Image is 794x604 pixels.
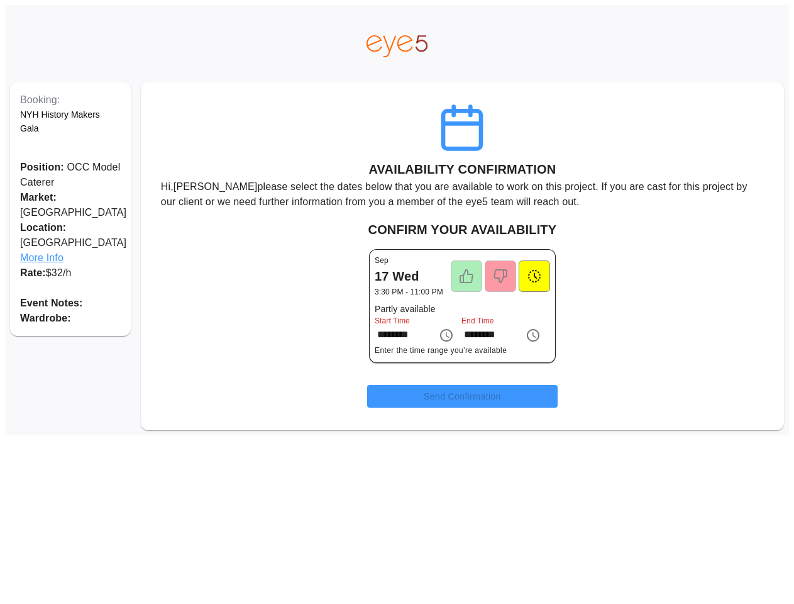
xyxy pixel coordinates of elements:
h6: 17 Wed [375,266,419,286]
p: Event Notes: [20,296,121,311]
h6: Partly available [375,303,550,316]
p: Sep [375,255,389,266]
p: Hi, [PERSON_NAME] please select the dates below that you are available to work on this project. I... [161,179,764,210]
span: More Info [20,250,121,266]
p: [GEOGRAPHIC_DATA] [20,190,121,220]
p: Booking: [20,92,121,108]
span: Rate: [20,267,46,278]
p: $ 32 /h [20,266,121,281]
span: Position: [20,162,64,172]
label: Start Time [375,315,410,326]
span: Location: [20,220,121,235]
span: Enter the time range you’re available [375,345,550,357]
p: Wardrobe: [20,311,121,326]
h6: AVAILABILITY CONFIRMATION [369,159,556,179]
p: [GEOGRAPHIC_DATA] [20,220,121,266]
p: NYH History Makers Gala [20,108,121,136]
img: eye5 [367,35,427,57]
p: 3:30 PM - 11:00 PM [375,286,443,298]
button: Choose time [521,323,546,348]
label: End Time [461,315,494,326]
span: Market: [20,192,57,203]
p: OCC Model Caterer [20,160,121,190]
button: Choose time [434,323,459,348]
h6: CONFIRM YOUR AVAILABILITY [151,220,774,240]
